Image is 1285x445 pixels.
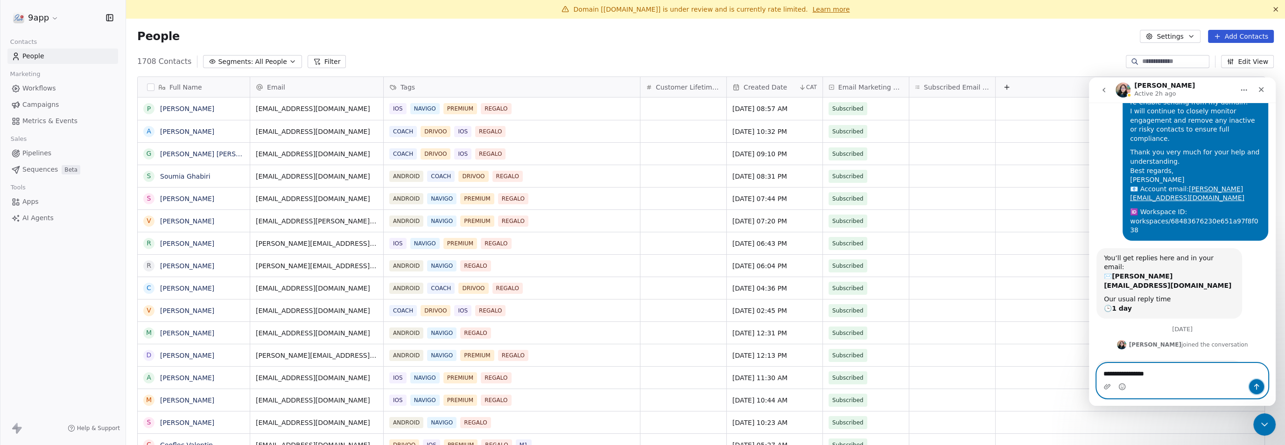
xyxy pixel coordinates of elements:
[454,305,471,316] span: IOS
[640,77,726,97] div: Customer Lifetime Value
[160,262,214,270] a: [PERSON_NAME]
[832,284,864,293] span: Subscribed
[475,305,506,316] span: REGALO
[160,195,214,202] a: [PERSON_NAME]
[389,148,417,160] span: COACH
[443,238,477,249] span: PREMIUM
[22,165,58,174] span: Sequences
[924,83,990,92] span: Subscribed Email Categories
[22,83,56,93] span: Workflows
[7,283,179,369] div: Mrinal says…
[1221,55,1274,68] button: Edit View
[732,127,817,136] span: [DATE] 10:32 PM
[62,165,80,174] span: Beta
[147,126,151,136] div: A
[475,148,506,160] span: REGALO
[7,81,118,96] a: Workflows
[458,171,488,182] span: DRIVOO
[460,417,491,428] span: REGALO
[454,126,471,137] span: IOS
[832,239,864,248] span: Subscribed
[389,193,423,204] span: ANDROID
[7,162,118,177] a: SequencesBeta
[832,328,864,338] span: Subscribed
[256,216,378,226] span: [EMAIL_ADDRESS][PERSON_NAME][DOMAIN_NAME]
[6,35,41,49] span: Contacts
[29,306,37,313] button: Emoji picker
[1140,30,1200,43] button: Settings
[823,77,909,97] div: Email Marketing Consent
[147,350,152,360] div: D
[427,283,455,294] span: COACH
[160,396,214,404] a: [PERSON_NAME]
[160,173,211,180] a: Soumia Ghabiri
[267,83,285,92] span: Email
[28,12,49,24] span: 9app
[256,284,378,293] span: [EMAIL_ADDRESS][DOMAIN_NAME]
[732,194,817,203] span: [DATE] 07:44 PM
[256,149,378,159] span: [EMAIL_ADDRESS][DOMAIN_NAME]
[732,418,817,427] span: [DATE] 10:23 AM
[389,103,407,114] span: IOS
[732,373,817,382] span: [DATE] 11:30 AM
[427,260,456,271] span: NAVIGO
[832,104,864,113] span: Subscribed
[492,171,523,182] span: REGALO
[13,12,24,23] img: logo_con%20trasparenza.png
[410,103,440,114] span: NAVIGO
[832,373,864,382] span: Subscribed
[389,395,407,406] span: IOS
[410,395,440,406] span: NAVIGO
[384,77,640,97] div: Tags
[832,396,864,405] span: Subscribed
[22,213,54,223] span: AI Agents
[137,29,180,43] span: People
[389,126,417,137] span: COACH
[160,217,214,225] a: [PERSON_NAME]
[832,127,864,136] span: Subscribed
[250,77,383,97] div: Email
[7,181,29,195] span: Tools
[838,83,903,92] span: Email Marketing Consent
[1253,413,1276,436] iframe: Intercom live chat
[147,149,152,159] div: G
[832,261,864,271] span: Subscribed
[7,146,118,161] a: Pipelines
[732,261,817,271] span: [DATE] 06:04 PM
[460,350,494,361] span: PREMIUM
[389,171,423,182] span: ANDROID
[481,238,511,249] span: REGALO
[256,351,378,360] span: [PERSON_NAME][EMAIL_ADDRESS][DOMAIN_NAME]
[389,372,407,383] span: IOS
[147,171,151,181] div: S
[389,417,423,428] span: ANDROID
[218,57,253,67] span: Segments:
[498,350,528,361] span: REGALO
[732,351,817,360] span: [DATE] 12:13 PM
[147,417,151,427] div: S
[421,126,450,137] span: DRIVOO
[574,6,808,13] span: Domain [[DOMAIN_NAME]] is under review and is currently rate limited.
[160,307,214,314] a: [PERSON_NAME]
[492,283,523,294] span: REGALO
[481,395,511,406] span: REGALO
[146,395,152,405] div: M
[147,283,151,293] div: C
[77,424,120,432] span: Help & Support
[14,306,22,313] button: Upload attachment
[308,55,346,68] button: Filter
[160,302,175,317] button: Send a message…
